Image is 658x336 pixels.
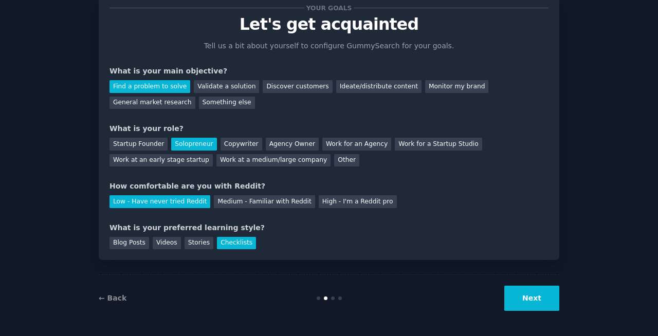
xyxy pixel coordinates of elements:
div: Copywriter [221,138,262,151]
div: What is your role? [109,123,549,134]
p: Let's get acquainted [109,15,549,33]
div: Work at a medium/large company [216,154,331,167]
div: Work for a Startup Studio [395,138,482,151]
div: Medium - Familiar with Reddit [214,195,315,208]
div: Validate a solution [194,80,259,93]
div: General market research [109,97,195,109]
div: How comfortable are you with Reddit? [109,181,549,192]
button: Next [504,286,559,311]
div: Monitor my brand [425,80,488,93]
div: Solopreneur [171,138,216,151]
span: Your goals [304,3,354,13]
div: Videos [153,237,181,250]
div: Find a problem to solve [109,80,190,93]
div: What is your main objective? [109,66,549,77]
div: Agency Owner [266,138,319,151]
div: High - I'm a Reddit pro [319,195,397,208]
div: Stories [185,237,213,250]
div: Other [334,154,359,167]
div: Work at an early stage startup [109,154,213,167]
div: Work for an Agency [322,138,391,151]
div: What is your preferred learning style? [109,222,549,233]
div: Something else [199,97,255,109]
div: Blog Posts [109,237,149,250]
div: Startup Founder [109,138,168,151]
a: ← Back [99,294,126,302]
p: Tell us a bit about yourself to configure GummySearch for your goals. [199,41,459,51]
div: Checklists [217,237,256,250]
div: Discover customers [263,80,332,93]
div: Ideate/distribute content [336,80,422,93]
div: Low - Have never tried Reddit [109,195,210,208]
